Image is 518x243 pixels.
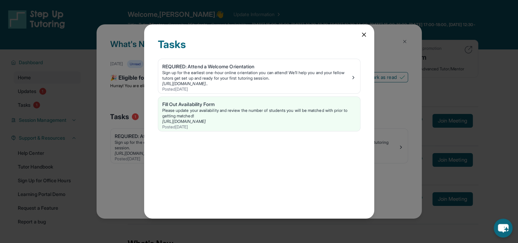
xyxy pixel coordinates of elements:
[162,124,356,130] div: Posted [DATE]
[494,219,513,238] button: chat-button
[158,38,361,59] div: Tasks
[162,101,356,108] div: Fill Out Availability Form
[162,81,208,86] a: [URL][DOMAIN_NAME]..
[162,63,351,70] div: REQUIRED: Attend a Welcome Orientation
[158,59,360,93] a: REQUIRED: Attend a Welcome OrientationSign up for the earliest one-hour online orientation you ca...
[158,97,360,131] a: Fill Out Availability FormPlease update your availability and review the number of students you w...
[162,108,356,119] div: Please update your availability and review the number of students you will be matched with prior ...
[162,119,206,124] a: [URL][DOMAIN_NAME]
[162,86,351,92] div: Posted [DATE]
[162,70,351,81] div: Sign up for the earliest one-hour online orientation you can attend! We’ll help you and your fell...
